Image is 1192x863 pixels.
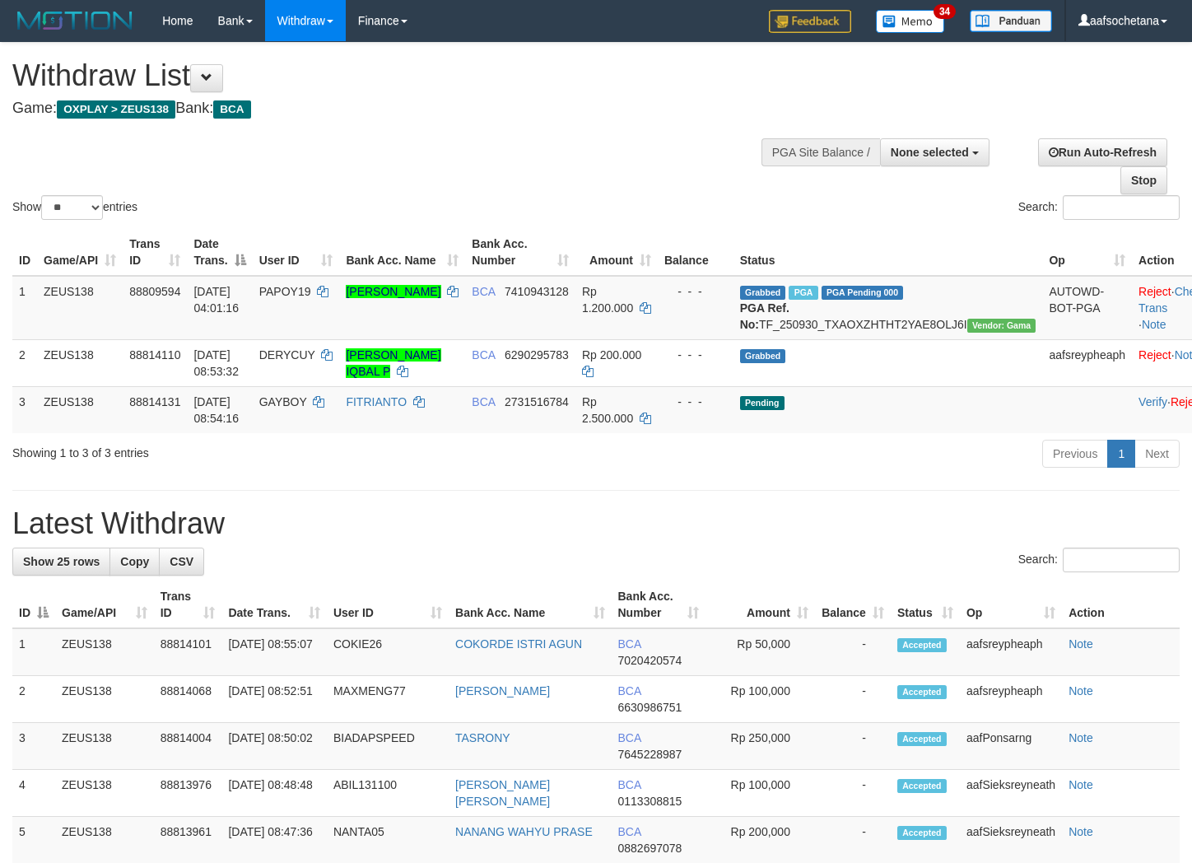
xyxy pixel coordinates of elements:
span: Accepted [897,779,947,793]
a: 1 [1107,440,1135,468]
span: None selected [891,146,969,159]
span: BCA [472,395,495,408]
img: Feedback.jpg [769,10,851,33]
td: - [815,676,891,723]
span: Rp 200.000 [582,348,641,362]
span: CSV [170,555,193,568]
span: [DATE] 08:53:32 [193,348,239,378]
span: GAYBOY [259,395,307,408]
span: Accepted [897,685,947,699]
span: Copy 0113308815 to clipboard [618,795,682,808]
a: Note [1069,778,1093,791]
th: ID: activate to sort column descending [12,581,55,628]
th: User ID: activate to sort column ascending [327,581,449,628]
div: - - - [664,394,727,410]
img: Button%20Memo.svg [876,10,945,33]
span: Grabbed [740,349,786,363]
span: BCA [618,637,641,651]
span: Rp 1.200.000 [582,285,633,315]
th: Bank Acc. Name: activate to sort column ascending [339,229,465,276]
span: 88814110 [129,348,180,362]
span: OXPLAY > ZEUS138 [57,100,175,119]
span: Grabbed [740,286,786,300]
td: ABIL131100 [327,770,449,817]
a: COKORDE ISTRI AGUN [455,637,582,651]
a: Stop [1120,166,1167,194]
td: 3 [12,386,37,433]
span: 34 [934,4,956,19]
span: Vendor URL: https://trx31.1velocity.biz [967,319,1036,333]
span: PAPOY19 [259,285,311,298]
td: ZEUS138 [55,676,154,723]
th: ID [12,229,37,276]
div: - - - [664,347,727,363]
b: PGA Ref. No: [740,301,789,331]
a: Note [1069,731,1093,744]
span: Copy 7410943128 to clipboard [505,285,569,298]
td: ZEUS138 [37,276,123,340]
th: Action [1062,581,1180,628]
span: Rp 2.500.000 [582,395,633,425]
td: aafsreypheaph [960,628,1062,676]
a: Show 25 rows [12,548,110,576]
span: BCA [618,825,641,838]
th: User ID: activate to sort column ascending [253,229,340,276]
td: 3 [12,723,55,770]
a: NANANG WAHYU PRASE [455,825,593,838]
td: [DATE] 08:48:48 [221,770,327,817]
img: MOTION_logo.png [12,8,137,33]
span: Accepted [897,638,947,652]
td: aafPonsarng [960,723,1062,770]
button: None selected [880,138,989,166]
span: [DATE] 08:54:16 [193,395,239,425]
h1: Withdraw List [12,59,778,92]
span: DERYCUY [259,348,315,362]
select: Showentries [41,195,103,220]
span: Marked by aaftanly [789,286,817,300]
th: Game/API: activate to sort column ascending [55,581,154,628]
th: Date Trans.: activate to sort column ascending [221,581,327,628]
td: ZEUS138 [37,386,123,433]
th: Balance [658,229,733,276]
td: ZEUS138 [37,339,123,386]
th: Bank Acc. Number: activate to sort column ascending [465,229,575,276]
a: Next [1134,440,1180,468]
td: Rp 250,000 [705,723,815,770]
a: Reject [1138,348,1171,362]
a: [PERSON_NAME] [PERSON_NAME] [455,778,550,808]
td: MAXMENG77 [327,676,449,723]
td: 2 [12,339,37,386]
td: [DATE] 08:50:02 [221,723,327,770]
th: Amount: activate to sort column ascending [705,581,815,628]
a: Verify [1138,395,1167,408]
span: BCA [618,684,641,697]
td: 88814004 [154,723,222,770]
span: PGA Pending [822,286,904,300]
td: - [815,723,891,770]
a: Note [1069,684,1093,697]
th: Op: activate to sort column ascending [1042,229,1132,276]
td: aafSieksreyneath [960,770,1062,817]
th: Bank Acc. Number: activate to sort column ascending [612,581,705,628]
span: 88809594 [129,285,180,298]
label: Show entries [12,195,137,220]
td: 88814068 [154,676,222,723]
span: BCA [472,285,495,298]
td: COKIE26 [327,628,449,676]
span: BCA [618,778,641,791]
th: Op: activate to sort column ascending [960,581,1062,628]
td: AUTOWD-BOT-PGA [1042,276,1132,340]
td: ZEUS138 [55,770,154,817]
div: PGA Site Balance / [761,138,880,166]
th: Status: activate to sort column ascending [891,581,960,628]
td: - [815,770,891,817]
th: Bank Acc. Name: activate to sort column ascending [449,581,611,628]
a: FITRIANTO [346,395,407,408]
td: ZEUS138 [55,628,154,676]
span: Copy 2731516784 to clipboard [505,395,569,408]
th: Amount: activate to sort column ascending [575,229,658,276]
td: 1 [12,628,55,676]
td: [DATE] 08:55:07 [221,628,327,676]
td: Rp 100,000 [705,676,815,723]
td: 88814101 [154,628,222,676]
